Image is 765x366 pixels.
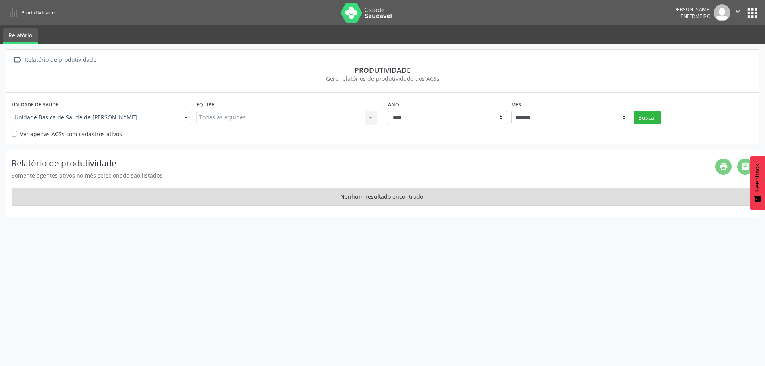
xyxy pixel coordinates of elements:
[681,13,711,20] span: Enfermeiro
[734,7,742,16] i: 
[3,28,38,44] a: Relatório
[634,111,661,124] button: Buscar
[12,188,753,206] div: Nenhum resultado encontrado.
[673,6,711,13] div: [PERSON_NAME]
[12,54,23,66] i: 
[6,6,55,19] a: Produtividade
[23,54,98,66] div: Relatório de produtividade
[511,98,521,111] label: Mês
[714,4,730,21] img: img
[12,54,98,66] a:  Relatório de produtividade
[21,9,55,16] span: Produtividade
[20,130,122,138] label: Ver apenas ACSs com cadastros ativos
[388,98,399,111] label: Ano
[12,98,59,111] label: Unidade de saúde
[12,159,715,168] h4: Relatório de produtividade
[745,6,759,20] button: apps
[196,98,214,111] label: Equipe
[754,164,761,192] span: Feedback
[12,171,715,180] div: Somente agentes ativos no mês selecionado são listados
[730,4,745,21] button: 
[12,74,753,83] div: Gere relatórios de produtividade dos ACSs
[14,114,176,121] span: Unidade Basica de Saude de [PERSON_NAME]
[750,156,765,210] button: Feedback - Mostrar pesquisa
[12,66,753,74] div: Produtividade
